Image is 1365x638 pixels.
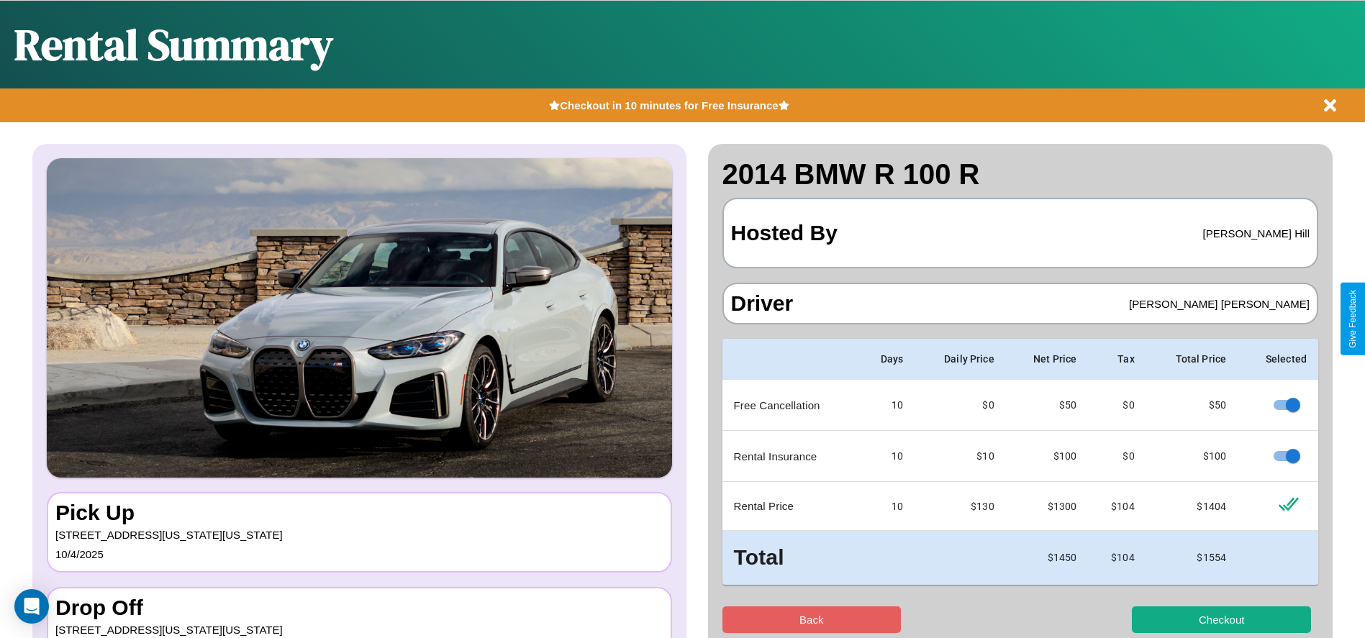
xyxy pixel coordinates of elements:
[55,525,663,544] p: [STREET_ADDRESS][US_STATE][US_STATE]
[734,542,847,573] h3: Total
[915,339,1005,380] th: Daily Price
[731,291,794,316] h3: Driver
[1146,531,1238,585] td: $ 1554
[1238,339,1318,380] th: Selected
[915,380,1005,431] td: $0
[858,339,915,380] th: Days
[1088,482,1146,531] td: $ 104
[734,496,847,516] p: Rental Price
[560,99,778,111] b: Checkout in 10 minutes for Free Insurance
[734,447,847,466] p: Rental Insurance
[734,396,847,415] p: Free Cancellation
[55,596,663,620] h3: Drop Off
[858,482,915,531] td: 10
[1146,339,1238,380] th: Total Price
[1129,294,1310,314] p: [PERSON_NAME] [PERSON_NAME]
[1088,380,1146,431] td: $0
[858,431,915,482] td: 10
[55,544,663,564] p: 10 / 4 / 2025
[1006,431,1089,482] td: $ 100
[1006,339,1089,380] th: Net Price
[1146,482,1238,531] td: $ 1404
[722,339,1319,585] table: simple table
[14,589,49,624] div: Open Intercom Messenger
[55,501,663,525] h3: Pick Up
[915,431,1005,482] td: $10
[1006,482,1089,531] td: $ 1300
[1088,339,1146,380] th: Tax
[722,606,902,633] button: Back
[722,158,1319,191] h2: 2014 BMW R 100 R
[1348,290,1358,348] div: Give Feedback
[14,15,333,74] h1: Rental Summary
[1088,431,1146,482] td: $0
[1146,380,1238,431] td: $ 50
[858,380,915,431] td: 10
[1146,431,1238,482] td: $ 100
[1088,531,1146,585] td: $ 104
[1132,606,1311,633] button: Checkout
[731,206,838,260] h3: Hosted By
[1203,224,1310,243] p: [PERSON_NAME] Hill
[1006,531,1089,585] td: $ 1450
[1006,380,1089,431] td: $ 50
[915,482,1005,531] td: $ 130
